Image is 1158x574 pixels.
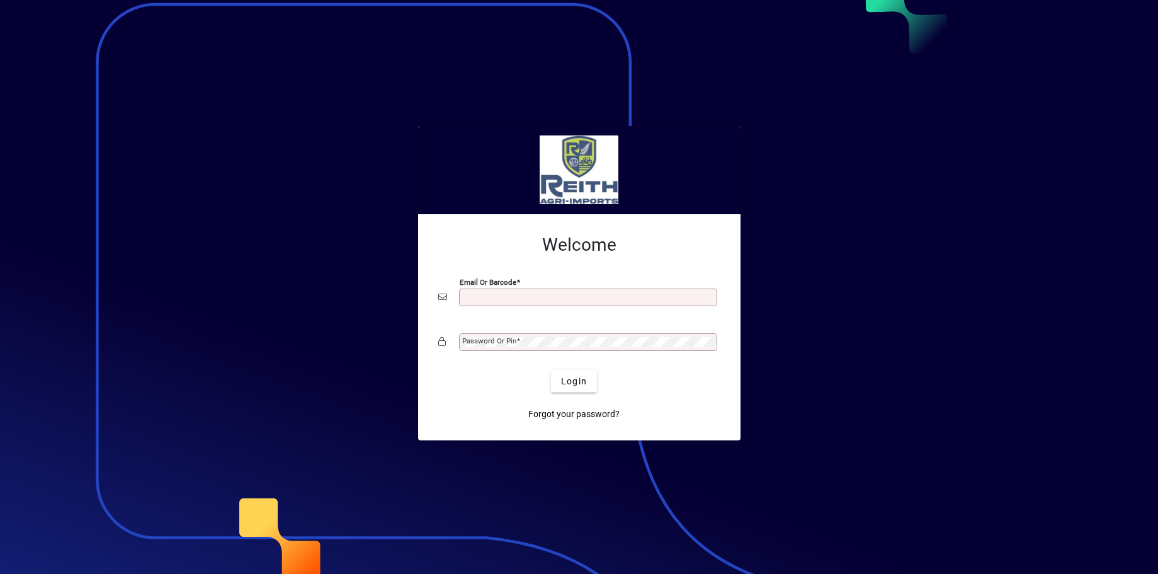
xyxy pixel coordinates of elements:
span: Login [561,375,587,388]
mat-label: Password or Pin [462,336,516,345]
mat-label: Email or Barcode [460,278,516,287]
h2: Welcome [438,234,720,256]
span: Forgot your password? [528,408,620,421]
button: Login [551,370,597,393]
a: Forgot your password? [523,403,625,425]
